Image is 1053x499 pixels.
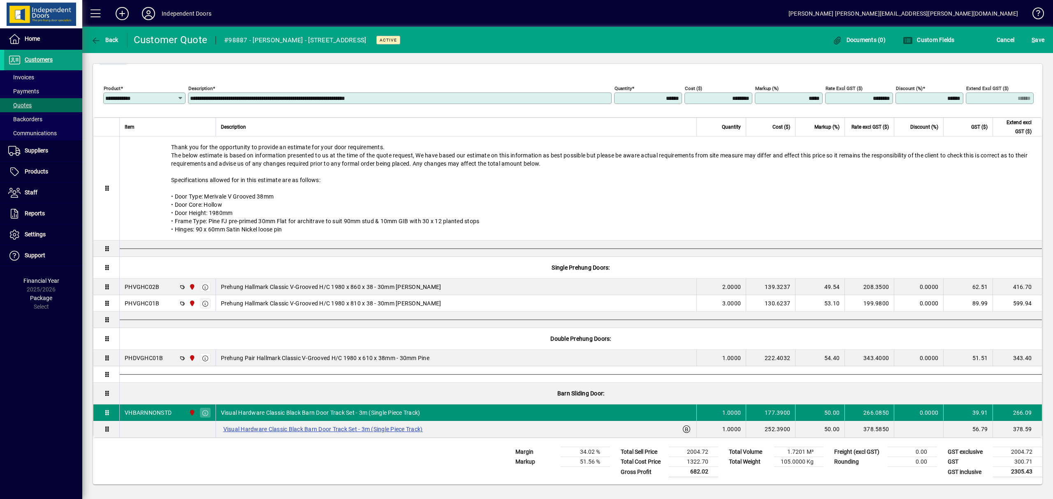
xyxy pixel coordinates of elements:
td: 300.71 [993,457,1042,467]
button: Documents (0) [830,32,888,47]
div: 266.0850 [850,409,889,417]
div: Thank you for the opportunity to provide an estimate for your door requirements. The below estima... [120,136,1042,240]
td: 599.94 [993,295,1042,312]
span: Products [25,168,48,175]
td: Total Volume [725,447,774,457]
div: Customer Quote [134,33,208,46]
a: Backorders [4,112,82,126]
td: 54.40 [795,350,844,366]
span: Christchurch [187,299,196,308]
span: Quantity [722,122,741,132]
td: 0.0000 [894,404,943,421]
a: Communications [4,126,82,140]
mat-label: Rate excl GST ($) [826,85,863,91]
span: 3.0000 [722,299,741,307]
td: Margin [511,447,561,457]
div: Independent Doors [162,7,211,20]
td: 343.40 [993,350,1042,366]
td: 252.3900 [746,421,795,437]
td: Markup [511,457,561,467]
a: Reports [4,203,82,224]
span: Backorders [8,116,42,122]
button: Cancel [995,32,1017,47]
td: Gross Profit [617,467,669,477]
td: 2004.72 [669,447,718,457]
button: Save [1030,32,1046,47]
div: PHDVGHC01B [125,354,163,362]
td: Total Cost Price [617,457,669,467]
div: Single Prehung Doors: [120,257,1042,278]
span: Christchurch [187,408,196,417]
div: 199.9800 [850,299,889,307]
app-page-header-button: Back [82,32,128,47]
a: Payments [4,84,82,98]
td: 416.70 [993,279,1042,295]
a: Knowledge Base [1026,2,1043,28]
td: GST inclusive [944,467,993,477]
mat-label: Extend excl GST ($) [966,85,1009,91]
td: 105.0000 Kg [774,457,823,467]
span: Settings [25,231,46,238]
span: Reports [25,210,45,217]
span: Back [91,37,118,43]
td: 50.00 [795,404,844,421]
td: 49.54 [795,279,844,295]
span: Staff [25,189,37,196]
div: 208.3500 [850,283,889,291]
div: #98887 - [PERSON_NAME] - [STREET_ADDRESS] [224,34,366,47]
span: Custom Fields [903,37,955,43]
span: Item [125,122,135,132]
button: Back [89,32,121,47]
td: 39.91 [943,404,993,421]
mat-label: Product [104,85,121,91]
div: Double Prehung Doors: [120,328,1042,349]
td: 0.0000 [894,279,943,295]
td: Total Sell Price [617,447,669,457]
span: Communications [8,130,57,136]
span: Cost ($) [772,122,790,132]
mat-label: Quantity [615,85,632,91]
div: VHBARNNONSTD [125,409,172,417]
span: Prehung Pair Hallmark Classic V-Grooved H/C 1980 x 610 x 38mm - 30mm Pine [221,354,429,362]
td: 89.99 [943,295,993,312]
a: Products [4,162,82,182]
span: Christchurch [187,282,196,291]
td: 34.02 % [561,447,610,457]
button: Profile [135,6,162,21]
td: 130.6237 [746,295,795,312]
td: 0.0000 [894,350,943,366]
mat-label: Description [188,85,213,91]
a: Quotes [4,98,82,112]
span: Home [25,35,40,42]
span: S [1032,37,1035,43]
span: Quotes [8,102,32,109]
td: Total Weight [725,457,774,467]
span: Suppliers [25,147,48,154]
span: Payments [8,88,39,95]
span: Christchurch [187,353,196,363]
td: 682.02 [669,467,718,477]
span: Package [30,295,52,301]
span: Discount (%) [910,122,938,132]
div: PHVGHC01B [125,299,159,307]
span: Prehung Hallmark Classic V-Grooved H/C 1980 x 860 x 38 - 30mm [PERSON_NAME] [221,283,441,291]
span: Documents (0) [832,37,886,43]
div: 378.5850 [850,425,889,433]
a: Home [4,29,82,49]
td: 1.7201 M³ [774,447,823,457]
span: Support [25,252,45,259]
td: 1322.70 [669,457,718,467]
td: 51.51 [943,350,993,366]
td: 0.0000 [894,295,943,312]
label: Visual Hardware Classic Black Barn Door Track Set - 3m (Single Piece Track) [221,424,425,434]
span: Cancel [997,33,1015,46]
div: 343.4000 [850,354,889,362]
span: 1.0000 [722,425,741,433]
span: Rate excl GST ($) [851,122,889,132]
div: [PERSON_NAME] [PERSON_NAME][EMAIL_ADDRESS][PERSON_NAME][DOMAIN_NAME] [789,7,1018,20]
button: Close [99,50,127,65]
td: Freight (excl GST) [830,447,888,457]
td: 177.3900 [746,404,795,421]
button: Custom Fields [901,32,957,47]
span: GST ($) [971,122,988,132]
